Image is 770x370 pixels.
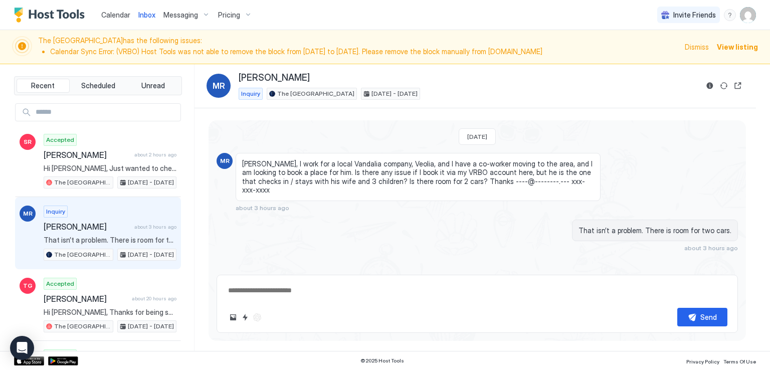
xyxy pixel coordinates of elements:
[128,178,174,187] span: [DATE] - [DATE]
[241,89,260,98] span: Inquiry
[128,322,174,331] span: [DATE] - [DATE]
[54,178,111,187] span: The [GEOGRAPHIC_DATA]
[134,151,176,158] span: about 2 hours ago
[218,11,240,20] span: Pricing
[44,222,130,232] span: [PERSON_NAME]
[126,79,179,93] button: Unread
[38,36,679,58] span: The [GEOGRAPHIC_DATA] has the following issues:
[24,137,32,146] span: SR
[44,294,128,304] span: [PERSON_NAME]
[132,295,176,302] span: about 20 hours ago
[14,356,44,365] a: App Store
[724,9,736,21] div: menu
[46,279,74,288] span: Accepted
[213,80,225,92] span: MR
[72,79,125,93] button: Scheduled
[467,133,487,140] span: [DATE]
[44,164,176,173] span: Hi [PERSON_NAME], Just wanted to check in and make sure you have everything you need? Hope you're...
[723,358,756,364] span: Terms Of Use
[684,244,738,252] span: about 3 hours ago
[138,11,155,19] span: Inbox
[685,42,709,52] div: Dismiss
[239,311,251,323] button: Quick reply
[23,281,33,290] span: TG
[163,11,198,20] span: Messaging
[31,81,55,90] span: Recent
[686,358,719,364] span: Privacy Policy
[718,80,730,92] button: Sync reservation
[141,81,165,90] span: Unread
[54,250,111,259] span: The [GEOGRAPHIC_DATA]
[46,207,65,216] span: Inquiry
[242,159,594,195] span: [PERSON_NAME], I work for a local Vandalia company, Veolia, and I have a co-worker moving to the ...
[686,355,719,366] a: Privacy Policy
[579,226,731,235] span: That isn’t a problem. There is room for two cars.
[227,311,239,323] button: Upload image
[723,355,756,366] a: Terms Of Use
[677,308,727,326] button: Send
[371,89,418,98] span: [DATE] - [DATE]
[44,150,130,160] span: [PERSON_NAME]
[277,89,354,98] span: The [GEOGRAPHIC_DATA]
[134,224,176,230] span: about 3 hours ago
[10,336,34,360] div: Open Intercom Messenger
[732,80,744,92] button: Open reservation
[220,156,230,165] span: MR
[54,322,111,331] span: The [GEOGRAPHIC_DATA]
[32,104,180,121] input: Input Field
[17,79,70,93] button: Recent
[239,72,310,84] span: [PERSON_NAME]
[700,312,717,322] div: Send
[128,250,174,259] span: [DATE] - [DATE]
[14,76,182,95] div: tab-group
[14,8,89,23] a: Host Tools Logo
[44,236,176,245] span: That isn’t a problem. There is room for two cars.
[360,357,404,364] span: © 2025 Host Tools
[101,10,130,20] a: Calendar
[673,11,716,20] span: Invite Friends
[44,308,176,317] span: Hi [PERSON_NAME], Thanks for being such a great guest and leaving the place so clean. We left you...
[48,356,78,365] a: Google Play Store
[81,81,115,90] span: Scheduled
[740,7,756,23] div: User profile
[46,135,74,144] span: Accepted
[704,80,716,92] button: Reservation information
[236,204,289,212] span: about 3 hours ago
[717,42,758,52] div: View listing
[138,10,155,20] a: Inbox
[101,11,130,19] span: Calendar
[23,209,33,218] span: MR
[50,47,679,56] li: Calendar Sync Error: (VRBO) Host Tools was not able to remove the block from [DATE] to [DATE]. Pl...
